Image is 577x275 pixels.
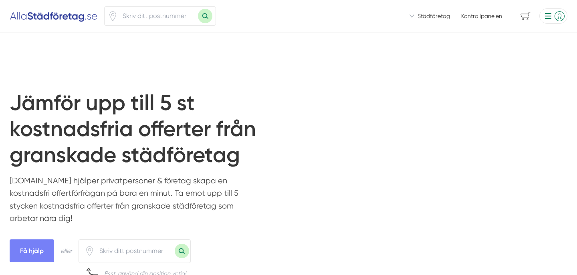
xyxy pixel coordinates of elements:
img: Alla Städföretag [10,10,98,22]
p: [DOMAIN_NAME] hjälper privatpersoner & företag skapa en kostnadsfri offertförfrågan på bara en mi... [10,175,252,229]
span: Få hjälp [10,239,54,262]
input: Skriv ditt postnummer [95,242,175,260]
svg: Pin / Karta [108,11,118,21]
input: Skriv ditt postnummer [118,7,198,25]
button: Sök med postnummer [198,9,212,23]
span: Städföretag [418,12,450,20]
div: eller [61,246,72,256]
span: Klicka för att använda din position. [85,246,95,256]
h1: Jämför upp till 5 st kostnadsfria offerter från granskade städföretag [10,90,279,174]
button: Sök med postnummer [175,244,189,258]
a: Kontrollpanelen [461,12,502,20]
span: Klicka för att använda din position. [108,11,118,21]
svg: Pin / Karta [85,246,95,256]
span: navigation-cart [515,9,536,23]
